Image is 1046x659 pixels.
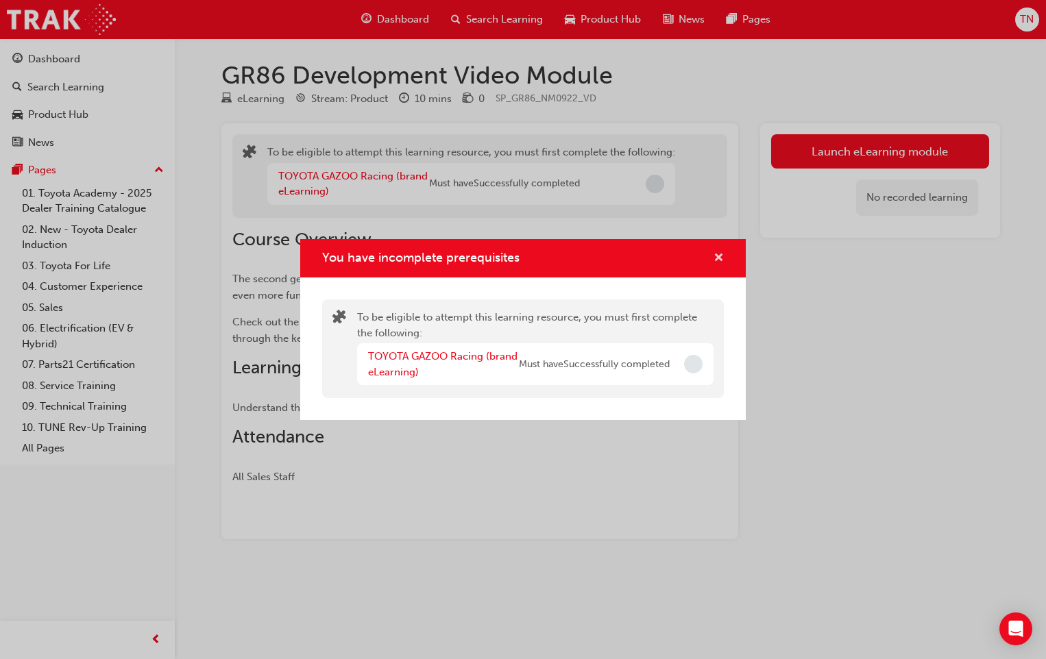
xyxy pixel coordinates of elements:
[332,311,346,327] span: puzzle-icon
[368,350,518,378] a: TOYOTA GAZOO Racing (brand eLearning)
[714,253,724,265] span: cross-icon
[684,355,703,373] span: Incomplete
[999,612,1032,645] div: Open Intercom Messenger
[357,310,714,388] div: To be eligible to attempt this learning resource, you must first complete the following:
[519,357,670,373] span: Must have Successfully completed
[714,250,724,267] button: cross-icon
[322,250,520,265] span: You have incomplete prerequisites
[300,239,746,421] div: You have incomplete prerequisites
